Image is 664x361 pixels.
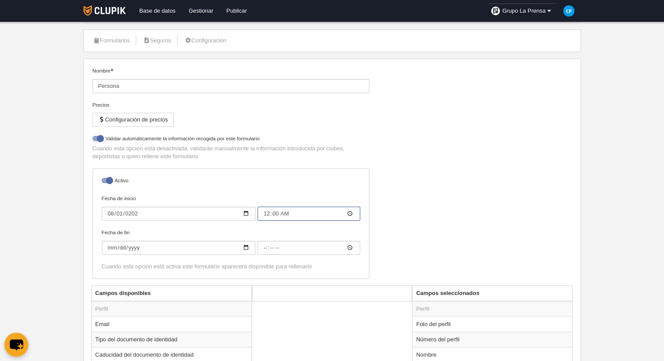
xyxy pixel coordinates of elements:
[92,301,251,317] td: Perfil
[93,145,369,160] p: Cuando esta opción está desactivada, validarás manualmente la información introducida por clubes,...
[102,194,360,221] label: Fecha de inicio
[502,7,545,15] span: Grupo La Prensa
[179,34,231,47] a: Configuración
[258,241,360,255] input: Fecha de fin
[102,177,360,187] label: Activo
[93,101,369,109] div: Precios
[413,301,572,317] td: Perfil
[102,263,360,271] div: Cuando esta opción está activa este formulario aparecerá disponible para rellenarlo
[83,5,126,16] img: Clupik
[88,34,135,47] a: Formularios
[563,5,575,17] img: c2l6ZT0zMHgzMCZmcz05JnRleHQ9Q1AmYmc9MDM5YmU1.png
[92,316,251,332] td: Email
[93,135,369,145] label: Validar automáticamente la información recogida por este formulario
[138,34,176,47] a: Seguros
[102,241,255,255] input: Fecha de fin
[93,113,174,127] button: Configuración de precios
[92,286,251,301] th: Campos disponibles
[93,67,369,93] label: Nombre
[488,3,556,18] a: Grupo La Prensa
[491,7,500,15] img: OakgMWVUclks.30x30.jpg
[102,229,360,255] label: Fecha de fin
[258,207,360,221] input: Fecha de inicio
[92,332,251,347] td: Tipo del documento de identidad
[110,69,113,71] i: Obligatorio
[413,286,572,301] th: Campos seleccionados
[413,332,572,347] td: Número del perfil
[413,316,572,332] td: Foto del perfil
[93,79,369,93] input: Nombre
[4,333,28,357] button: chat-button
[102,207,255,221] input: Fecha de inicio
